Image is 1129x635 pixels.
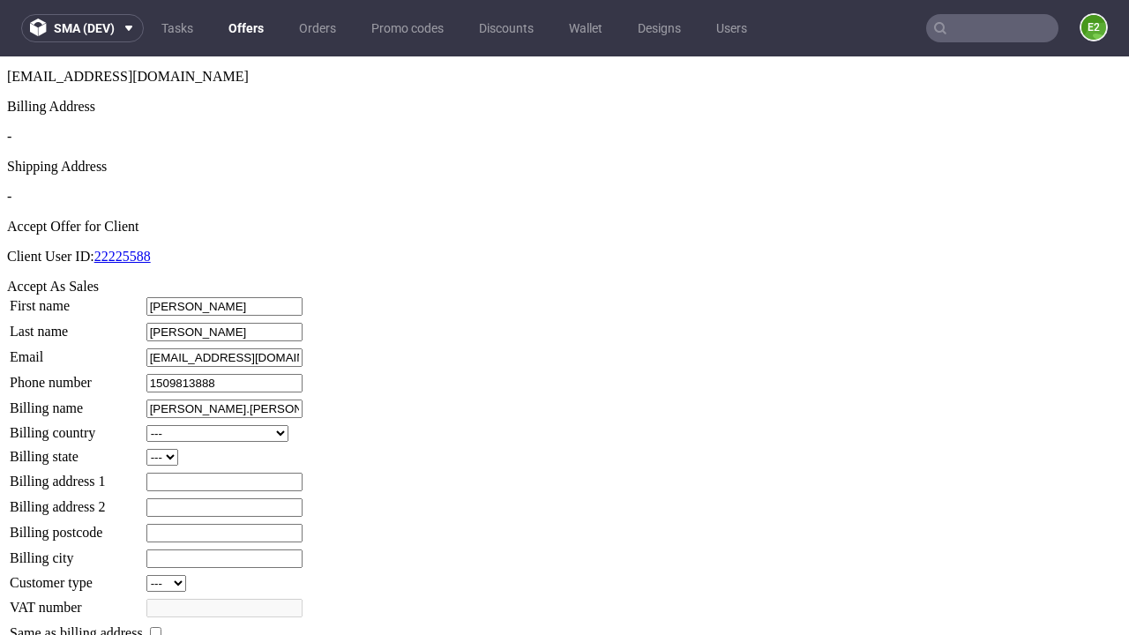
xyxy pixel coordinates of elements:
figcaption: e2 [1081,15,1106,40]
td: First name [9,240,144,260]
td: Billing name [9,342,144,362]
a: Users [706,14,758,42]
div: Shipping Address [7,102,1122,118]
button: sma (dev) [21,14,144,42]
a: Tasks [151,14,204,42]
a: Wallet [558,14,613,42]
p: Client User ID: [7,192,1122,208]
div: Accept As Sales [7,222,1122,238]
td: Billing address 2 [9,441,144,461]
span: - [7,132,11,147]
td: Billing state [9,392,144,410]
span: [EMAIL_ADDRESS][DOMAIN_NAME] [7,12,249,27]
div: Billing Address [7,42,1122,58]
a: 22225588 [94,192,151,207]
td: VAT number [9,542,144,562]
td: Phone number [9,317,144,337]
a: Promo codes [361,14,454,42]
span: - [7,72,11,87]
td: Last name [9,265,144,286]
div: Accept Offer for Client [7,162,1122,178]
span: sma (dev) [54,22,115,34]
a: Designs [627,14,692,42]
td: Same as billing address [9,567,144,586]
td: Customer type [9,518,144,536]
a: Orders [288,14,347,42]
td: Email [9,291,144,311]
td: Billing postcode [9,467,144,487]
td: Billing country [9,368,144,386]
a: Discounts [468,14,544,42]
a: Offers [218,14,274,42]
td: Billing address 1 [9,415,144,436]
td: Billing city [9,492,144,512]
